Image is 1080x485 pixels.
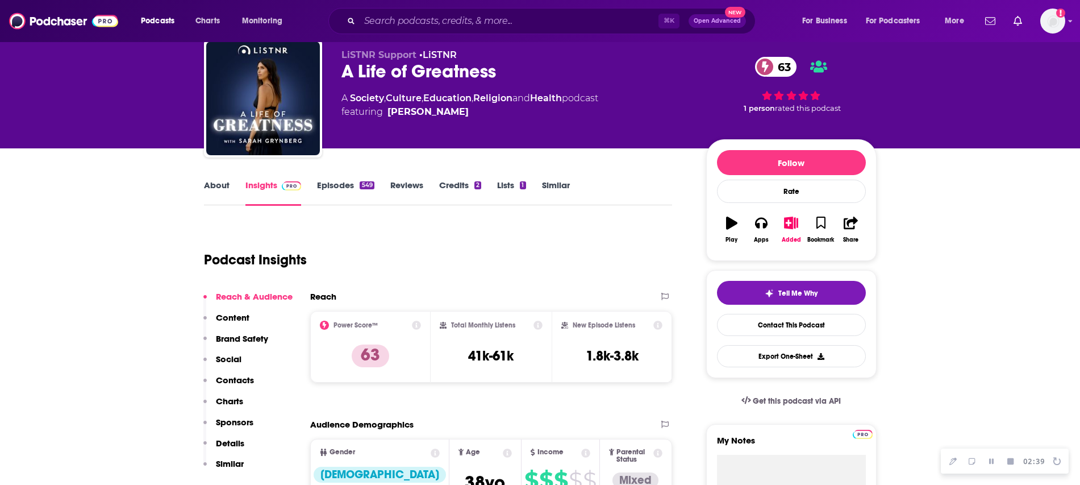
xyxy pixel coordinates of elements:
[843,237,858,243] div: Share
[242,13,282,29] span: Monitoring
[807,237,834,243] div: Bookmark
[360,12,658,30] input: Search podcasts, credits, & more...
[216,458,244,469] p: Similar
[945,13,964,29] span: More
[352,345,389,367] p: 63
[937,12,978,30] button: open menu
[1040,9,1065,34] span: Logged in as scottb4744
[981,11,1000,31] a: Show notifications dropdown
[472,93,473,103] span: ,
[439,180,481,206] a: Credits2
[216,291,293,302] p: Reach & Audience
[717,314,866,336] a: Contact This Podcast
[520,181,526,189] div: 1
[717,180,866,203] div: Rate
[203,458,244,479] button: Similar
[853,430,873,439] img: Podchaser Pro
[1040,9,1065,34] button: Show profile menu
[384,93,386,103] span: ,
[778,289,818,298] span: Tell Me Why
[782,237,801,243] div: Added
[360,181,374,189] div: 549
[216,333,268,344] p: Brand Safety
[512,93,530,103] span: and
[497,180,526,206] a: Lists1
[216,354,241,364] p: Social
[203,333,268,354] button: Brand Safety
[853,428,873,439] a: Pro website
[573,321,635,329] h2: New Episode Listens
[530,93,562,103] a: Health
[1040,9,1065,34] img: User Profile
[765,289,774,298] img: tell me why sparkle
[216,375,254,385] p: Contacts
[234,12,297,30] button: open menu
[468,347,514,364] h3: 41k-61k
[717,150,866,175] button: Follow
[747,209,776,250] button: Apps
[216,312,249,323] p: Content
[694,18,741,24] span: Open Advanced
[419,49,457,60] span: •
[245,180,302,206] a: InsightsPodchaser Pro
[473,93,512,103] a: Religion
[717,281,866,305] button: tell me why sparkleTell Me Why
[310,291,336,302] h2: Reach
[317,180,374,206] a: Episodes549
[717,345,866,367] button: Export One-Sheet
[689,14,746,28] button: Open AdvancedNew
[423,49,457,60] a: LiSTNR
[310,419,414,430] h2: Audience Demographics
[474,181,481,189] div: 2
[387,105,469,119] a: Sarah Grynberg
[188,12,227,30] a: Charts
[341,92,598,119] div: A podcast
[133,12,189,30] button: open menu
[1009,11,1027,31] a: Show notifications dropdown
[806,209,836,250] button: Bookmark
[341,105,598,119] span: featuring
[216,396,243,407] p: Charts
[755,57,797,77] a: 63
[206,42,320,155] img: A Life of Greatness
[753,396,841,406] span: Get this podcast via API
[203,291,293,312] button: Reach & Audience
[776,209,806,250] button: Added
[350,93,384,103] a: Society
[216,438,244,449] p: Details
[333,321,378,329] h2: Power Score™
[204,180,230,206] a: About
[754,237,769,243] div: Apps
[203,417,253,438] button: Sponsors
[390,180,423,206] a: Reviews
[314,467,446,483] div: [DEMOGRAPHIC_DATA]
[141,13,174,29] span: Podcasts
[203,375,254,396] button: Contacts
[216,417,253,428] p: Sponsors
[802,13,847,29] span: For Business
[386,93,422,103] a: Culture
[451,321,515,329] h2: Total Monthly Listens
[466,449,480,456] span: Age
[537,449,564,456] span: Income
[586,347,639,364] h3: 1.8k-3.8k
[203,438,244,459] button: Details
[836,209,865,250] button: Share
[330,449,355,456] span: Gender
[717,435,866,455] label: My Notes
[794,12,861,30] button: open menu
[717,209,747,250] button: Play
[203,354,241,375] button: Social
[204,251,307,268] h1: Podcast Insights
[422,93,423,103] span: ,
[203,396,243,417] button: Charts
[725,7,745,18] span: New
[195,13,220,29] span: Charts
[706,49,877,120] div: 63 1 personrated this podcast
[423,93,472,103] a: Education
[775,104,841,113] span: rated this podcast
[9,10,118,32] img: Podchaser - Follow, Share and Rate Podcasts
[732,387,850,415] a: Get this podcast via API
